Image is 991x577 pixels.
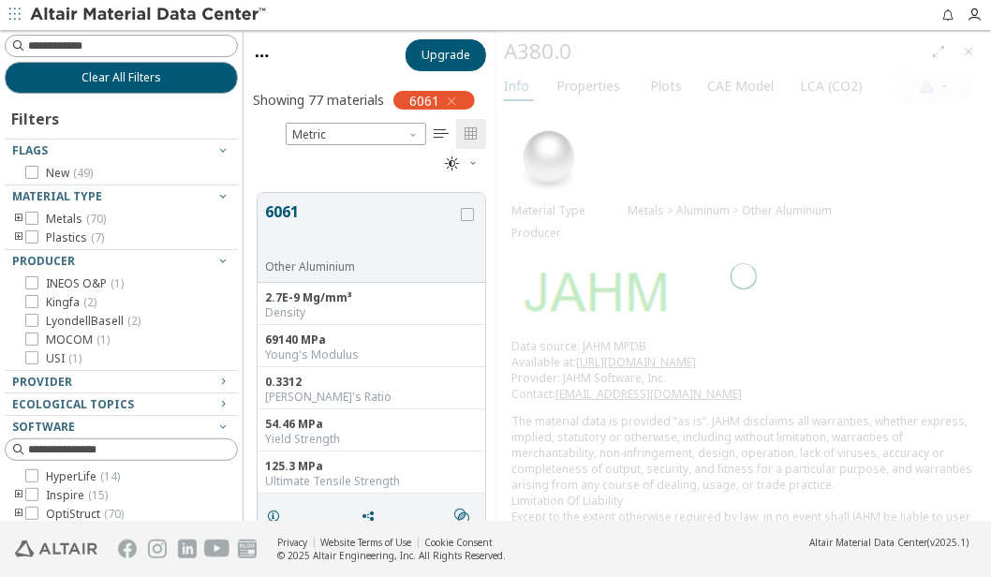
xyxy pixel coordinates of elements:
button: Material Type [5,185,238,208]
div: Yield Strength [265,432,478,447]
span: ( 70 ) [86,211,106,227]
button: Software [5,416,238,438]
div: Ultimate Tensile Strength [265,474,478,489]
div: Filters [5,94,68,139]
span: ( 15 ) [88,487,108,503]
span: Clear All Filters [81,70,161,85]
div: Unit System [286,123,426,145]
a: Privacy [277,536,307,549]
button: Details [258,497,297,535]
span: Producer [12,253,75,269]
span: Provider [12,374,72,390]
div: Density [265,305,478,320]
span: ( 7 ) [91,229,104,245]
button: Tile View [456,119,486,149]
span: Ecological Topics [12,396,134,412]
i:  [454,509,469,524]
span: ( 1 ) [68,350,81,366]
div: Showing 77 materials [253,91,384,109]
button: Share [352,497,392,535]
div: 2.7E-9 Mg/mm³ [265,290,478,305]
i: toogle group [12,212,25,227]
a: Cookie Consent [424,536,493,549]
div: Other Aluminium [265,259,457,274]
button: Theme [437,149,486,179]
span: Metric [286,123,426,145]
span: MOCOM [46,333,110,348]
button: Provider [5,371,238,393]
span: Upgrade [422,48,470,63]
span: Plastics [46,230,104,245]
img: Altair Material Data Center [30,6,269,24]
div: 125.3 MPa [265,459,478,474]
i:  [464,126,479,141]
span: ( 1 ) [96,332,110,348]
span: LyondellBasell [46,314,141,329]
button: Similar search [446,497,485,535]
i: toogle group [12,488,25,503]
button: 6061 [265,200,457,259]
div: 0.3312 [265,375,478,390]
span: Inspire [46,488,108,503]
button: Table View [426,119,456,149]
a: Website Terms of Use [320,536,411,549]
div: 54.46 MPa [265,417,478,432]
i:  [434,126,449,141]
span: INEOS O&P [46,276,124,291]
span: Material Type [12,188,102,204]
div: 69140 MPa [265,333,478,348]
div: (v2025.1) [809,536,969,549]
button: Upgrade [406,39,486,71]
div: © 2025 Altair Engineering, Inc. All Rights Reserved. [277,549,506,562]
span: Altair Material Data Center [809,536,927,549]
span: ( 2 ) [83,294,96,310]
span: ( 14 ) [100,468,120,484]
button: Flags [5,140,238,162]
span: ( 49 ) [73,165,93,181]
button: Clear All Filters [5,62,238,94]
span: HyperLife [46,469,120,484]
button: Producer [5,250,238,273]
img: Altair Engineering [15,540,97,557]
span: ( 70 ) [104,506,124,522]
span: Metals [46,212,106,227]
span: ( 1 ) [111,275,124,291]
i: toogle group [12,230,25,245]
span: New [46,166,93,181]
span: Kingfa [46,295,96,310]
span: USI [46,351,81,366]
span: Software [12,419,75,435]
div: Young's Modulus [265,348,478,362]
i:  [445,156,460,171]
span: 6061 [409,92,439,109]
span: Flags [12,142,48,158]
i: toogle group [12,507,25,522]
div: [PERSON_NAME]'s Ratio [265,390,478,405]
span: ( 2 ) [127,313,141,329]
div: grid [244,179,495,522]
button: Ecological Topics [5,393,238,416]
span: OptiStruct [46,507,124,522]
